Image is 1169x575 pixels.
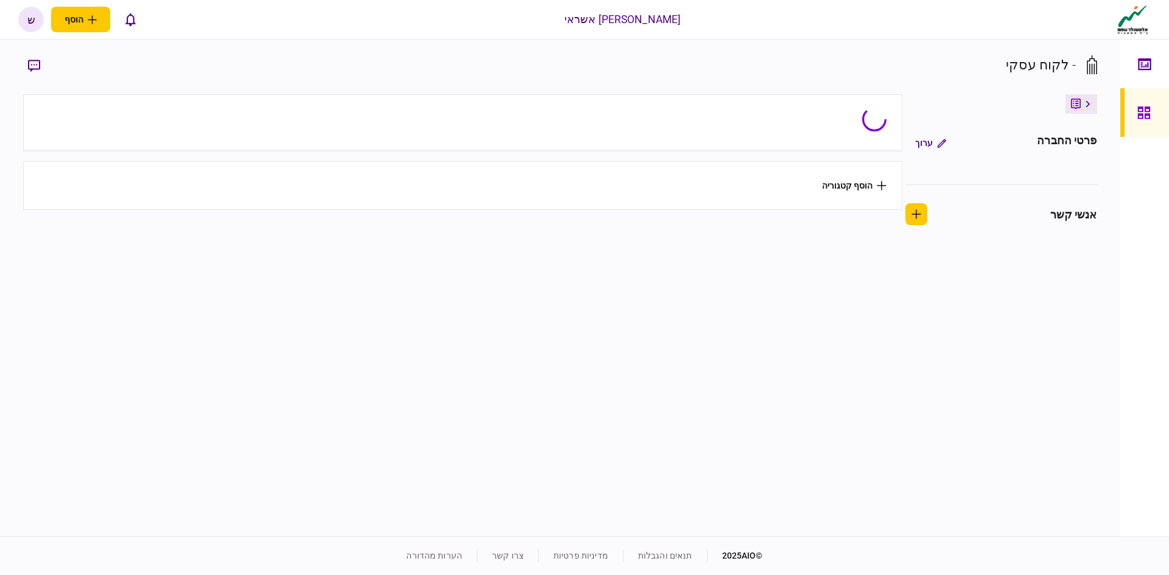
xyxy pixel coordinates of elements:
div: [PERSON_NAME] אשראי [564,12,681,27]
div: פרטי החברה [1037,132,1097,154]
div: אנשי קשר [1050,206,1097,223]
button: פתח תפריט להוספת לקוח [51,7,110,32]
div: © 2025 AIO [707,549,763,562]
a: הערות מהדורה [406,551,462,560]
a: תנאים והגבלות [638,551,692,560]
button: פתח רשימת התראות [118,7,143,32]
div: - לקוח עסקי [1006,55,1076,75]
a: מדיניות פרטיות [553,551,608,560]
button: ש [18,7,44,32]
img: client company logo [1115,4,1151,35]
button: הוסף קטגוריה [822,181,886,190]
a: צרו קשר [492,551,524,560]
button: ערוך [905,132,956,154]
